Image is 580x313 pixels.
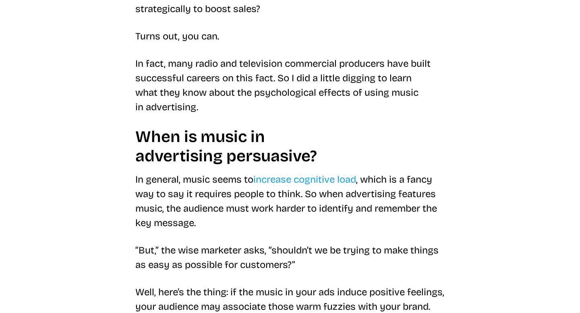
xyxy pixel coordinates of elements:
h2: When is music in advertising persuasive? [135,127,445,166]
p: Turns out, you can. [135,29,445,43]
a: increase cognitive load [253,174,356,185]
p: In general, music seems to , which is a fancy way to say it requires people to think. So when adv... [135,172,445,230]
p: “But,” the wise marketer asks, “shouldn’t we be trying to make things as easy as possible for cus... [135,243,445,272]
p: In fact, many radio and television commercial producers have built successful careers on this fac... [135,56,445,114]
